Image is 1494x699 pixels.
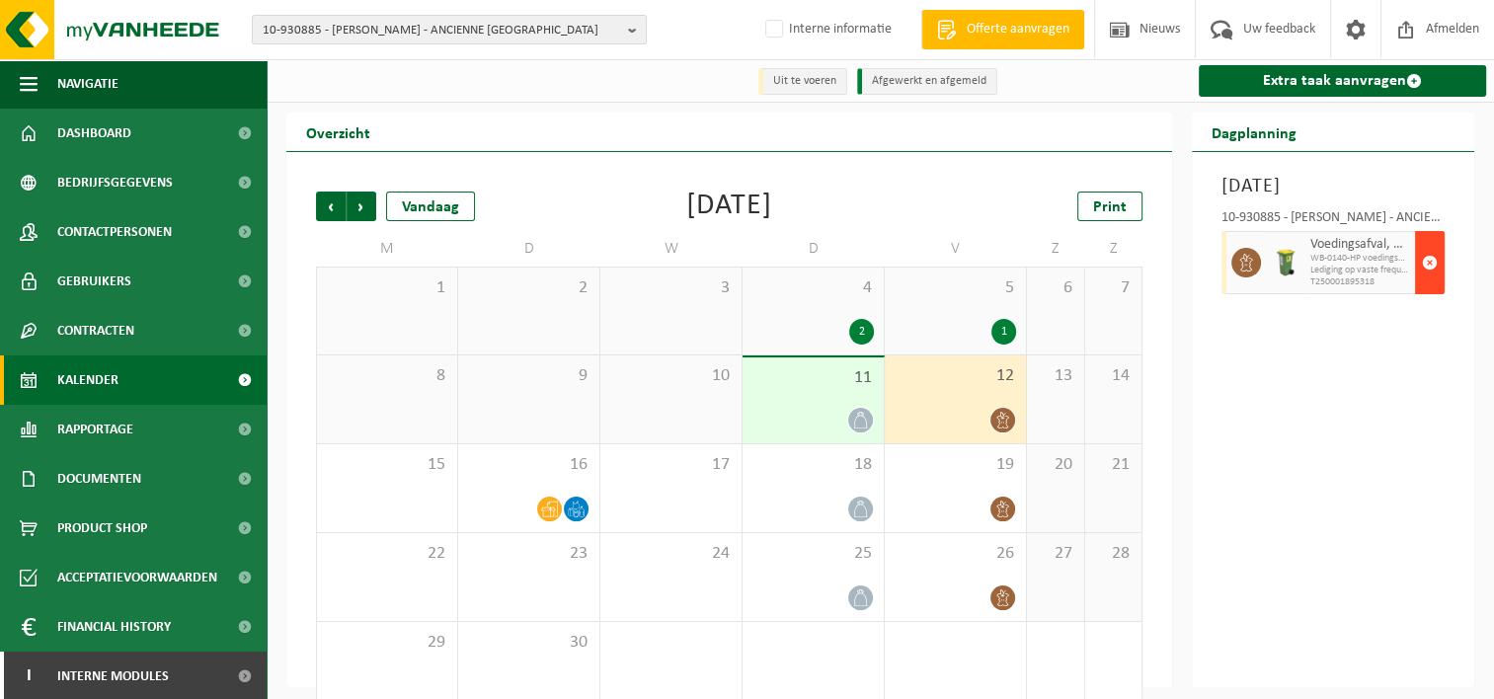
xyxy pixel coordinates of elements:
span: Volgende [347,192,376,221]
span: 10 [610,365,732,387]
div: 10-930885 - [PERSON_NAME] - ANCIENNE BELGIQUE - [GEOGRAPHIC_DATA] [1221,211,1445,231]
span: Navigatie [57,59,118,109]
span: 5 [895,277,1016,299]
span: 11 [752,367,874,389]
span: 13 [1037,365,1074,387]
span: 27 [1037,543,1074,565]
span: 20 [1037,454,1074,476]
td: W [600,231,743,267]
span: Gebruikers [57,257,131,306]
td: Z [1027,231,1085,267]
span: Vorige [316,192,346,221]
span: 15 [327,454,447,476]
button: 10-930885 - [PERSON_NAME] - ANCIENNE [GEOGRAPHIC_DATA] [252,15,647,44]
li: Afgewerkt en afgemeld [857,68,997,95]
span: Lediging op vaste frequentie [1310,265,1410,276]
span: WB-0140-HP voedingsafval, bevat producten van dierlijke oors [1310,253,1410,265]
span: Voedingsafval, bevat producten van dierlijke oorsprong, onverpakt, categorie 3 [1310,237,1410,253]
span: 4 [752,277,874,299]
span: Dashboard [57,109,131,158]
span: 12 [895,365,1016,387]
a: Offerte aanvragen [921,10,1084,49]
span: 19 [895,454,1016,476]
span: Offerte aanvragen [962,20,1074,39]
span: 3 [610,277,732,299]
span: 25 [752,543,874,565]
span: Rapportage [57,405,133,454]
span: 28 [1095,543,1133,565]
span: 9 [468,365,590,387]
span: 16 [468,454,590,476]
td: D [458,231,600,267]
span: 14 [1095,365,1133,387]
td: Z [1085,231,1143,267]
span: Kalender [57,355,118,405]
label: Interne informatie [761,15,892,44]
h3: [DATE] [1221,172,1445,201]
span: Acceptatievoorwaarden [57,553,217,602]
div: [DATE] [686,192,772,221]
span: Print [1093,199,1127,215]
span: 8 [327,365,447,387]
span: 26 [895,543,1016,565]
span: 17 [610,454,732,476]
td: D [743,231,885,267]
span: Bedrijfsgegevens [57,158,173,207]
span: 6 [1037,277,1074,299]
div: Vandaag [386,192,475,221]
span: 29 [327,632,447,654]
h2: Overzicht [286,113,390,151]
a: Print [1077,192,1142,221]
li: Uit te voeren [758,68,847,95]
span: 21 [1095,454,1133,476]
h2: Dagplanning [1192,113,1316,151]
span: Financial History [57,602,171,652]
span: 1 [327,277,447,299]
a: Extra taak aanvragen [1199,65,1486,97]
span: 22 [327,543,447,565]
td: V [885,231,1027,267]
span: Contracten [57,306,134,355]
span: 30 [468,632,590,654]
span: 10-930885 - [PERSON_NAME] - ANCIENNE [GEOGRAPHIC_DATA] [263,16,620,45]
span: 23 [468,543,590,565]
div: 1 [991,319,1016,345]
span: Product Shop [57,504,147,553]
span: 7 [1095,277,1133,299]
span: Documenten [57,454,141,504]
span: T250001895318 [1310,276,1410,288]
span: 24 [610,543,732,565]
img: WB-0140-HPE-GN-50 [1271,248,1300,277]
div: 2 [849,319,874,345]
span: 2 [468,277,590,299]
td: M [316,231,458,267]
span: 18 [752,454,874,476]
span: Contactpersonen [57,207,172,257]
